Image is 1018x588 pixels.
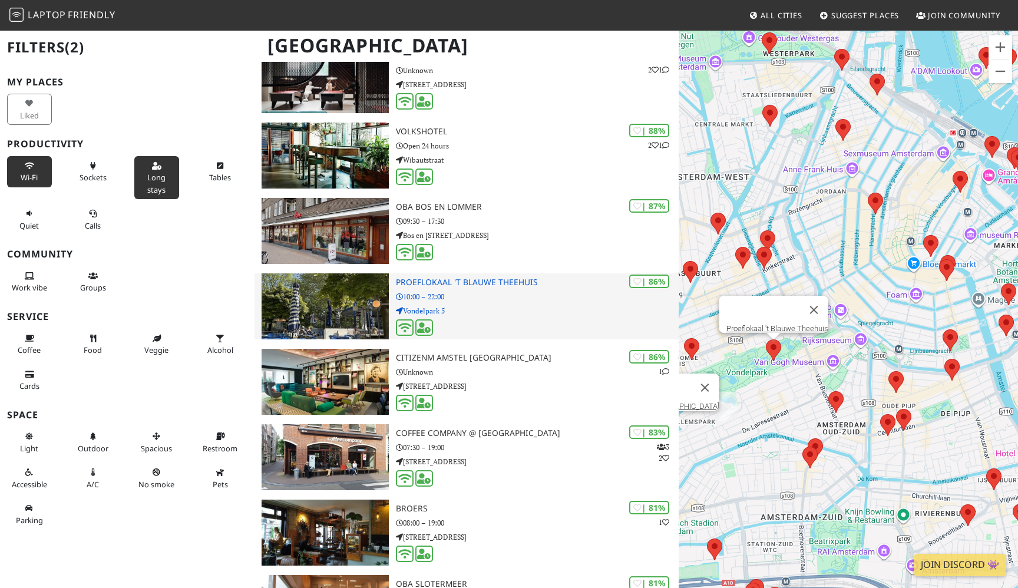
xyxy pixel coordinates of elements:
[262,123,389,189] img: Volkshotel
[147,172,166,194] span: Long stays
[203,443,237,454] span: Restroom
[198,156,243,187] button: Tables
[629,425,669,439] div: | 83%
[629,350,669,364] div: | 86%
[78,443,108,454] span: Outdoor area
[629,275,669,288] div: | 86%
[989,35,1012,59] button: Zoom in
[396,456,679,467] p: [STREET_ADDRESS]
[262,273,389,339] img: Proeflokaal 't Blauwe Theehuis
[71,156,115,187] button: Sockets
[134,427,179,458] button: Spacious
[396,517,679,528] p: 08:00 – 19:00
[7,156,52,187] button: Wi-Fi
[7,204,52,235] button: Quiet
[800,296,828,324] button: Close
[396,278,679,288] h3: Proeflokaal 't Blauwe Theehuis
[7,409,247,421] h3: Space
[7,329,52,360] button: Coffee
[396,79,679,90] p: [STREET_ADDRESS]
[989,60,1012,83] button: Zoom out
[659,366,669,377] p: 1
[7,138,247,150] h3: Productivity
[9,8,24,22] img: LaptopFriendly
[7,427,52,458] button: Light
[85,220,101,231] span: Video/audio calls
[71,329,115,360] button: Food
[396,353,679,363] h3: citizenM Amstel [GEOGRAPHIC_DATA]
[19,220,39,231] span: Quiet
[198,463,243,494] button: Pets
[262,47,389,113] img: The Social Hub Amsterdam City
[262,198,389,264] img: OBA Bos en Lommer
[138,479,174,490] span: Smoke free
[207,345,233,355] span: Alcohol
[12,282,47,293] span: People working
[134,329,179,360] button: Veggie
[831,10,900,21] span: Suggest Places
[396,305,679,316] p: Vondelpark 5
[134,156,179,199] button: Long stays
[19,381,39,391] span: Credit cards
[254,47,679,113] a: The Social Hub Amsterdam City | 90% 21 The Social Hub [GEOGRAPHIC_DATA] Unknown [STREET_ADDRESS]
[7,498,52,530] button: Parking
[209,172,231,183] span: Work-friendly tables
[262,424,389,490] img: Coffee Company @ Haarlemmerdijk
[71,204,115,235] button: Calls
[629,501,669,514] div: | 81%
[396,442,679,453] p: 07:30 – 19:00
[65,37,84,57] span: (2)
[84,345,102,355] span: Food
[71,463,115,494] button: A/C
[659,517,669,528] p: 1
[9,5,115,26] a: LaptopFriendly LaptopFriendly
[141,443,172,454] span: Spacious
[12,479,47,490] span: Accessible
[396,127,679,137] h3: Volkshotel
[21,172,38,183] span: Stable Wi-Fi
[744,5,807,26] a: All Cities
[16,515,43,526] span: Parking
[629,199,669,213] div: | 87%
[396,531,679,543] p: [STREET_ADDRESS]
[254,198,679,264] a: OBA Bos en Lommer | 87% OBA Bos en Lommer 09:30 – 17:30 Bos en [STREET_ADDRESS]
[396,291,679,302] p: 10:00 – 22:00
[691,374,719,402] button: Close
[7,365,52,396] button: Cards
[7,311,247,322] h3: Service
[254,500,679,566] a: Broers | 81% 1 Broers 08:00 – 19:00 [STREET_ADDRESS]
[761,10,802,21] span: All Cities
[7,249,247,260] h3: Community
[657,441,669,464] p: 3 2
[80,282,106,293] span: Group tables
[198,427,243,458] button: Restroom
[71,266,115,298] button: Groups
[18,345,41,355] span: Coffee
[87,479,99,490] span: Air conditioned
[71,427,115,458] button: Outdoor
[396,216,679,227] p: 09:30 – 17:30
[396,428,679,438] h3: Coffee Company @ [GEOGRAPHIC_DATA]
[928,10,1000,21] span: Join Community
[134,463,179,494] button: No smoke
[396,202,679,212] h3: OBA Bos en Lommer
[68,8,115,21] span: Friendly
[258,29,676,62] h1: [GEOGRAPHIC_DATA]
[254,123,679,189] a: Volkshotel | 88% 21 Volkshotel Open 24 hours Wibautstraat
[254,349,679,415] a: citizenM Amstel Amsterdam | 86% 1 citizenM Amstel [GEOGRAPHIC_DATA] Unknown [STREET_ADDRESS]
[262,349,389,415] img: citizenM Amstel Amsterdam
[198,329,243,360] button: Alcohol
[648,140,669,151] p: 2 1
[396,504,679,514] h3: Broers
[726,324,828,333] a: Proeflokaal 't Blauwe Theehuis
[262,500,389,566] img: Broers
[396,230,679,241] p: Bos en [STREET_ADDRESS]
[7,463,52,494] button: Accessible
[28,8,66,21] span: Laptop
[7,29,247,65] h2: Filters
[213,479,228,490] span: Pet friendly
[815,5,904,26] a: Suggest Places
[254,424,679,490] a: Coffee Company @ Haarlemmerdijk | 83% 32 Coffee Company @ [GEOGRAPHIC_DATA] 07:30 – 19:00 [STREET...
[144,345,168,355] span: Veggie
[396,366,679,378] p: Unknown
